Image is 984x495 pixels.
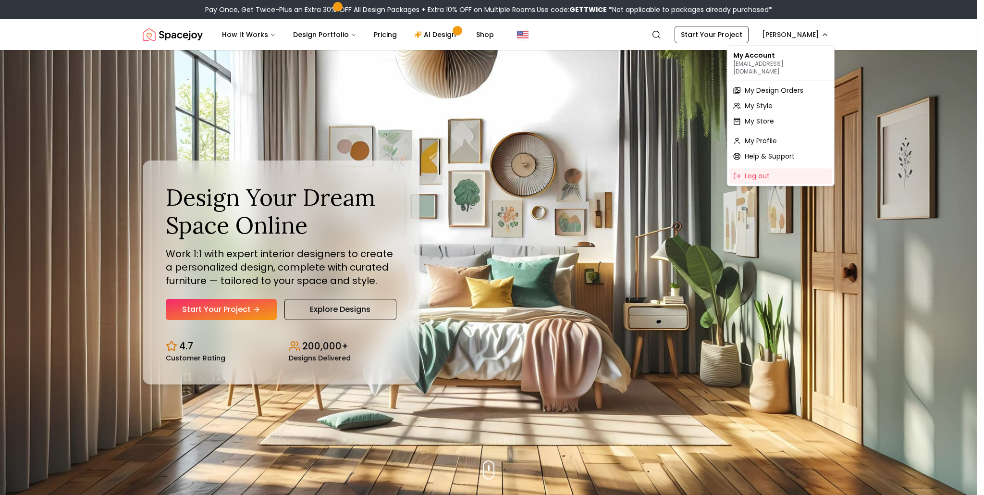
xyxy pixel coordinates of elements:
[745,86,803,95] span: My Design Orders
[745,116,774,126] span: My Store
[745,136,777,146] span: My Profile
[727,45,835,186] div: [PERSON_NAME]
[729,98,832,113] a: My Style
[729,48,832,78] div: My Account
[729,113,832,129] a: My Store
[745,101,773,111] span: My Style
[729,83,832,98] a: My Design Orders
[729,148,832,164] a: Help & Support
[745,151,795,161] span: Help & Support
[745,171,770,181] span: Log out
[733,60,828,75] p: [EMAIL_ADDRESS][DOMAIN_NAME]
[729,133,832,148] a: My Profile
